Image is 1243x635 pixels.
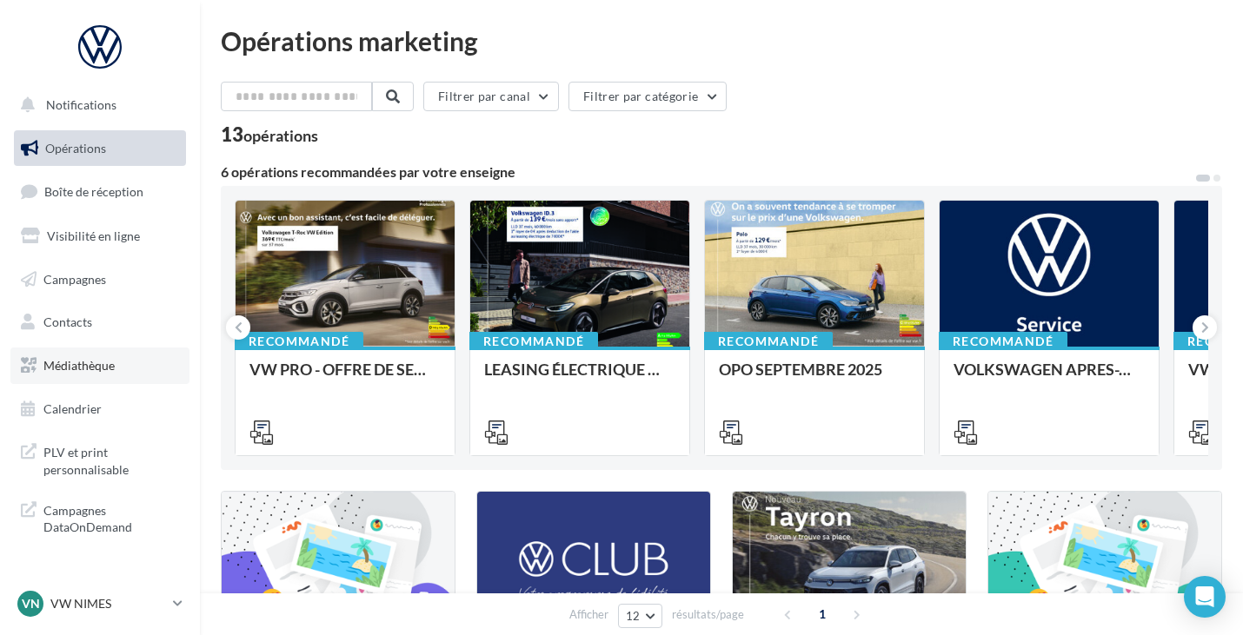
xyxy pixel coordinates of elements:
div: VOLKSWAGEN APRES-VENTE [954,360,1145,395]
span: Calendrier [43,401,102,416]
a: VN VW NIMES [14,587,186,620]
span: 1 [808,600,836,628]
span: Campagnes DataOnDemand [43,499,179,536]
a: Contacts [10,304,189,341]
button: Filtrer par catégorie [568,82,727,111]
div: opérations [243,128,318,143]
span: Campagnes [43,271,106,286]
div: Recommandé [235,332,363,351]
div: LEASING ÉLECTRIQUE 2025 [484,360,675,395]
a: Médiathèque [10,347,189,384]
a: Calendrier [10,391,189,427]
span: Boîte de réception [44,184,143,199]
span: Afficher [569,606,608,623]
span: PLV et print personnalisable [43,440,179,478]
a: Opérations [10,130,189,167]
div: OPO SEPTEMBRE 2025 [719,360,910,395]
p: VW NIMES [50,595,166,612]
a: Boîte de réception [10,173,189,210]
div: Opérations marketing [221,28,1222,54]
a: Campagnes [10,261,189,298]
span: 12 [626,609,641,623]
button: 12 [618,604,662,628]
span: Visibilité en ligne [47,228,140,243]
span: Opérations [45,141,106,155]
a: Visibilité en ligne [10,218,189,255]
span: résultats/page [672,606,744,623]
div: 6 opérations recommandées par votre enseigne [221,165,1194,179]
div: Recommandé [469,332,598,351]
div: 13 [221,125,318,144]
span: Notifications [46,97,116,112]
div: Recommandé [704,332,833,351]
button: Filtrer par canal [423,82,559,111]
span: Médiathèque [43,358,115,373]
div: Recommandé [939,332,1067,351]
a: PLV et print personnalisable [10,433,189,485]
div: Open Intercom Messenger [1184,576,1226,618]
span: Contacts [43,314,92,329]
a: Campagnes DataOnDemand [10,492,189,543]
button: Notifications [10,87,183,123]
span: VN [22,595,40,612]
div: VW PRO - OFFRE DE SEPTEMBRE 25 [249,360,441,395]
